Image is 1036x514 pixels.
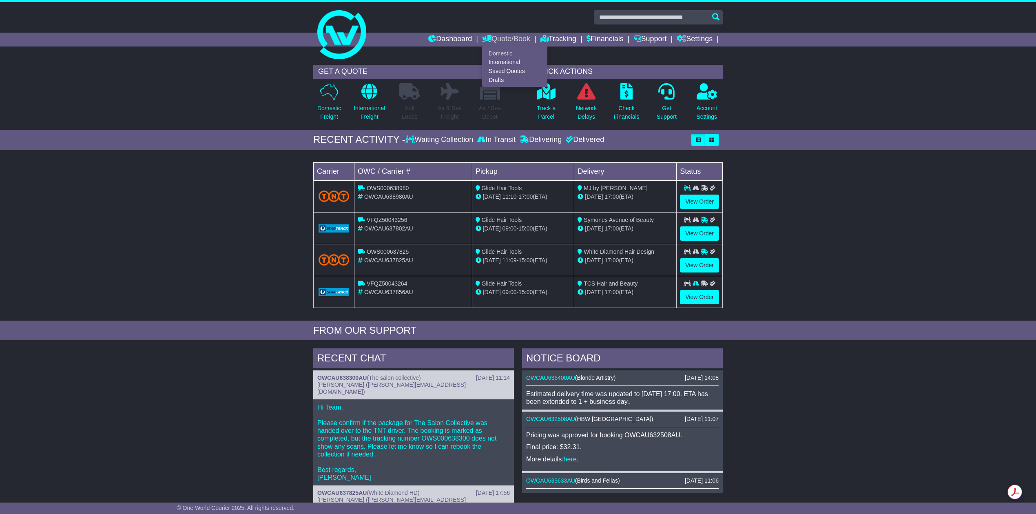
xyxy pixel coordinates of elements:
[317,403,510,482] p: Hi Team, Please confirm if the package for The Salon Collective was handed over to the TNT driver...
[576,104,597,121] p: Network Delays
[476,490,510,496] div: [DATE] 17:56
[564,456,577,463] a: here
[564,135,604,144] div: Delivered
[526,416,575,422] a: OWCAU632508AU
[526,374,719,381] div: ( )
[367,280,407,287] span: VFQZ50043264
[604,289,619,295] span: 17:00
[576,83,597,126] a: NetworkDelays
[313,325,723,337] div: FROM OUR SUPPORT
[585,225,603,232] span: [DATE]
[656,83,677,126] a: GetSupport
[317,83,341,126] a: DomesticFreight
[482,185,522,191] span: Glide Hair Tools
[680,258,719,273] a: View Order
[313,134,405,146] div: RECENT ACTIVITY -
[472,162,574,180] td: Pickup
[657,104,677,121] p: Get Support
[319,224,349,233] img: GetCarrierServiceLogo
[483,289,501,295] span: [DATE]
[614,104,640,121] p: Check Financials
[518,135,564,144] div: Delivering
[526,477,719,484] div: ( )
[177,505,294,511] span: © One World Courier 2025. All rights reserved.
[585,193,603,200] span: [DATE]
[584,280,638,287] span: TCS Hair and Beauty
[317,381,466,395] span: [PERSON_NAME] ([PERSON_NAME][EMAIL_ADDRESS][DOMAIN_NAME])
[540,33,576,47] a: Tracking
[482,217,522,223] span: Glide Hair Tools
[483,58,547,67] a: International
[364,193,413,200] span: OWCAU638980AU
[482,33,530,47] a: Quote/Book
[503,257,517,264] span: 11:09
[354,162,472,180] td: OWC / Carrier #
[526,416,719,423] div: ( )
[369,374,419,381] span: The salon collective
[530,65,723,79] div: QUICK ACTIONS
[613,83,640,126] a: CheckFinancials
[518,193,533,200] span: 17:00
[482,47,547,87] div: Quote/Book
[577,374,614,381] span: Blonde Artistry
[578,193,673,201] div: (ETA)
[526,455,719,463] p: More details: .
[319,191,349,202] img: TNT_Domestic.png
[584,248,654,255] span: White Diamond Hair Design
[503,193,517,200] span: 11:10
[680,226,719,241] a: View Order
[364,225,413,232] span: OWCAU637802AU
[604,193,619,200] span: 17:00
[317,374,367,381] a: OWCAU638300AU
[518,257,533,264] span: 15:00
[405,135,475,144] div: Waiting Collection
[680,195,719,209] a: View Order
[685,416,719,423] div: [DATE] 11:07
[677,162,723,180] td: Status
[526,477,575,484] a: OWCAU633633AU
[317,104,341,121] p: Domestic Freight
[314,162,354,180] td: Carrier
[438,104,462,121] p: Air & Sea Freight
[317,374,510,381] div: ( )
[685,374,719,381] div: [DATE] 14:08
[319,254,349,265] img: TNT_Domestic.png
[367,217,407,223] span: VFQZ50043256
[399,104,420,121] p: Full Loads
[680,290,719,304] a: View Order
[685,477,719,484] div: [DATE] 11:06
[578,256,673,265] div: (ETA)
[585,289,603,295] span: [DATE]
[696,83,718,126] a: AccountSettings
[354,104,385,121] p: International Freight
[584,185,647,191] span: MJ by [PERSON_NAME]
[526,374,575,381] a: OWCAU636400AU
[577,477,618,484] span: Birds and Fellas
[585,257,603,264] span: [DATE]
[476,374,510,381] div: [DATE] 11:14
[319,288,349,296] img: GetCarrierServiceLogo
[317,490,510,496] div: ( )
[577,416,651,422] span: HBW [GEOGRAPHIC_DATA]
[483,225,501,232] span: [DATE]
[503,289,517,295] span: 09:00
[483,75,547,84] a: Drafts
[369,490,418,496] span: White Diamond HD
[526,493,719,501] p: Pricing was approved for booking OWCAU633633AU.
[526,431,719,439] p: Pricing was approved for booking OWCAU632508AU.
[479,104,501,121] p: Air / Sea Depot
[522,348,723,370] div: NOTICE BOARD
[503,225,517,232] span: 09:00
[476,288,571,297] div: - (ETA)
[476,193,571,201] div: - (ETA)
[364,257,413,264] span: OWCAU637825AU
[317,496,466,510] span: [PERSON_NAME] ([PERSON_NAME][EMAIL_ADDRESS][DOMAIN_NAME])
[367,185,409,191] span: OWS000638980
[476,256,571,265] div: - (ETA)
[482,248,522,255] span: Glide Hair Tools
[587,33,624,47] a: Financials
[353,83,385,126] a: InternationalFreight
[518,225,533,232] span: 15:00
[518,289,533,295] span: 15:00
[364,289,413,295] span: OWCAU637856AU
